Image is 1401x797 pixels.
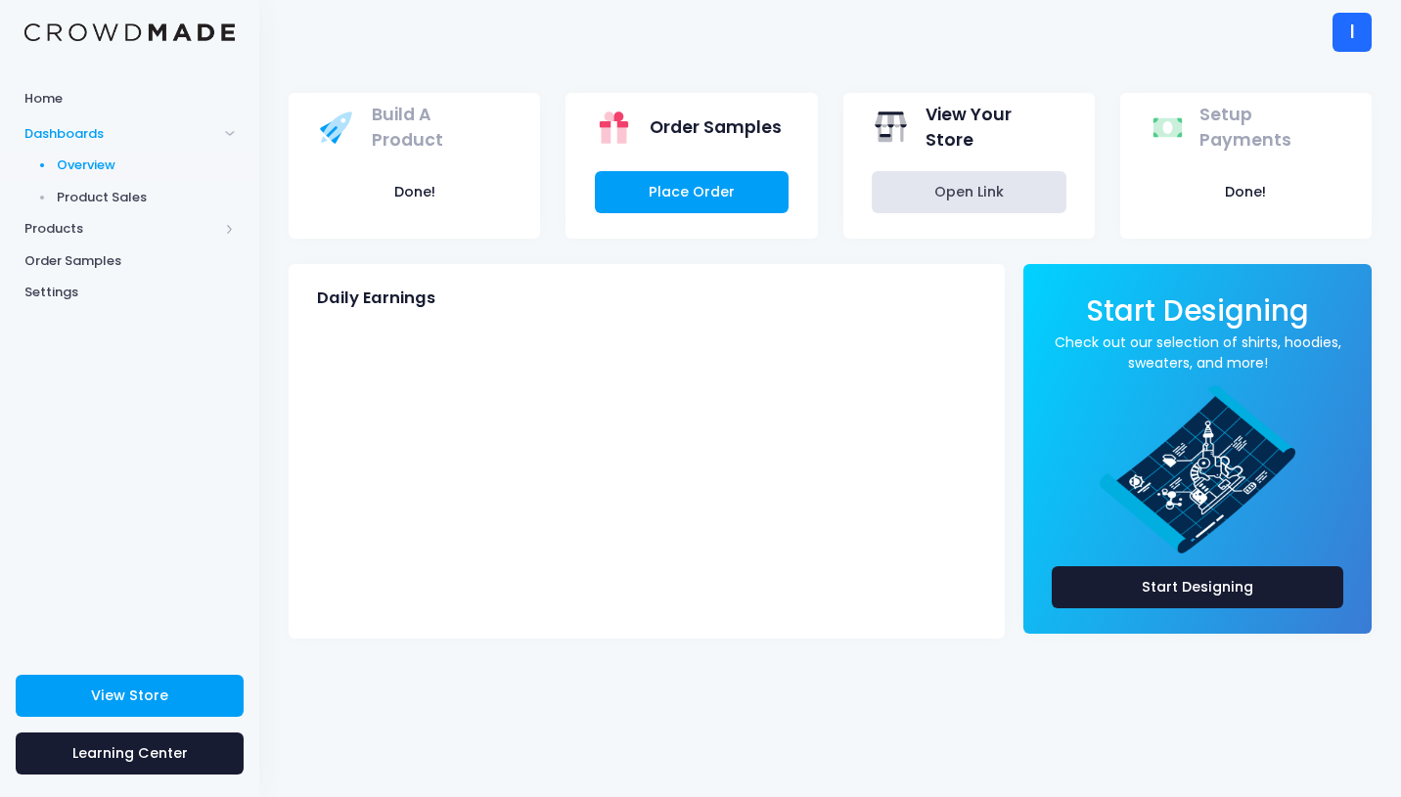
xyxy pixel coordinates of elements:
[317,171,512,213] button: Done!
[650,114,782,140] span: Order Samples
[1333,13,1372,52] div: I
[1149,171,1343,213] button: Done!
[372,102,505,154] span: Build A Product
[1086,290,1309,331] span: Start Designing
[24,283,235,302] span: Settings
[1052,566,1343,608] a: Start Designing
[24,219,218,239] span: Products
[16,675,244,717] a: View Store
[872,171,1066,213] a: Open Link
[1086,307,1309,326] a: Start Designing
[926,102,1060,154] span: View Your Store
[595,171,790,213] a: Place Order
[1199,102,1336,154] span: Setup Payments
[24,251,235,271] span: Order Samples
[16,732,244,775] a: Learning Center
[24,23,235,42] img: Logo
[57,188,236,207] span: Product Sales
[24,89,235,109] span: Home
[72,743,188,763] span: Learning Center
[317,288,435,308] span: Daily Earnings
[24,124,218,144] span: Dashboards
[91,686,168,705] span: View Store
[1052,332,1343,374] a: Check out our selection of shirts, hoodies, sweaters, and more!
[57,155,236,175] span: Overview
